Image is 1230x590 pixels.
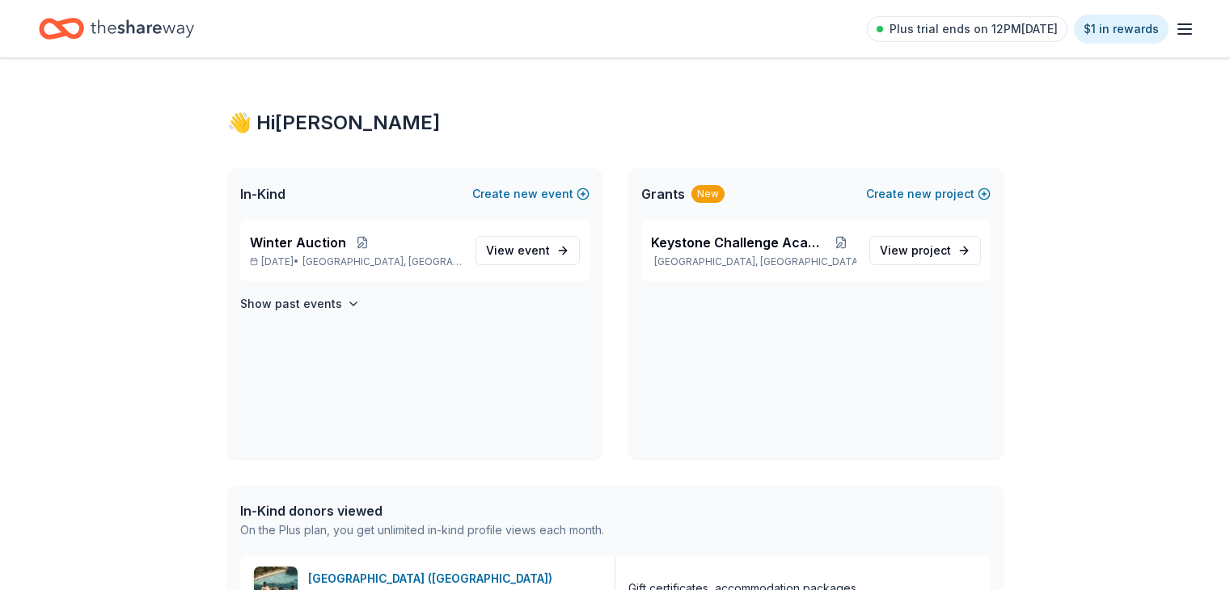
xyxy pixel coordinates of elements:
[250,233,346,252] span: Winter Auction
[1074,15,1169,44] a: $1 in rewards
[651,255,856,268] p: [GEOGRAPHIC_DATA], [GEOGRAPHIC_DATA]
[867,16,1067,42] a: Plus trial ends on 12PM[DATE]
[641,184,685,204] span: Grants
[308,569,559,588] div: [GEOGRAPHIC_DATA] ([GEOGRAPHIC_DATA])
[911,243,951,257] span: project
[240,294,360,314] button: Show past events
[880,241,951,260] span: View
[691,185,725,203] div: New
[907,184,932,204] span: new
[486,241,550,260] span: View
[227,110,1004,136] div: 👋 Hi [PERSON_NAME]
[240,520,604,540] div: On the Plus plan, you get unlimited in-kind profile views each month.
[39,10,194,48] a: Home
[302,255,462,268] span: [GEOGRAPHIC_DATA], [GEOGRAPHIC_DATA]
[869,236,981,265] a: View project
[518,243,550,257] span: event
[250,255,463,268] p: [DATE] •
[866,184,991,204] button: Createnewproject
[240,294,342,314] h4: Show past events
[651,233,826,252] span: Keystone Challenge Academy
[476,236,580,265] a: View event
[890,19,1058,39] span: Plus trial ends on 12PM[DATE]
[514,184,538,204] span: new
[240,184,285,204] span: In-Kind
[472,184,590,204] button: Createnewevent
[240,501,604,520] div: In-Kind donors viewed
